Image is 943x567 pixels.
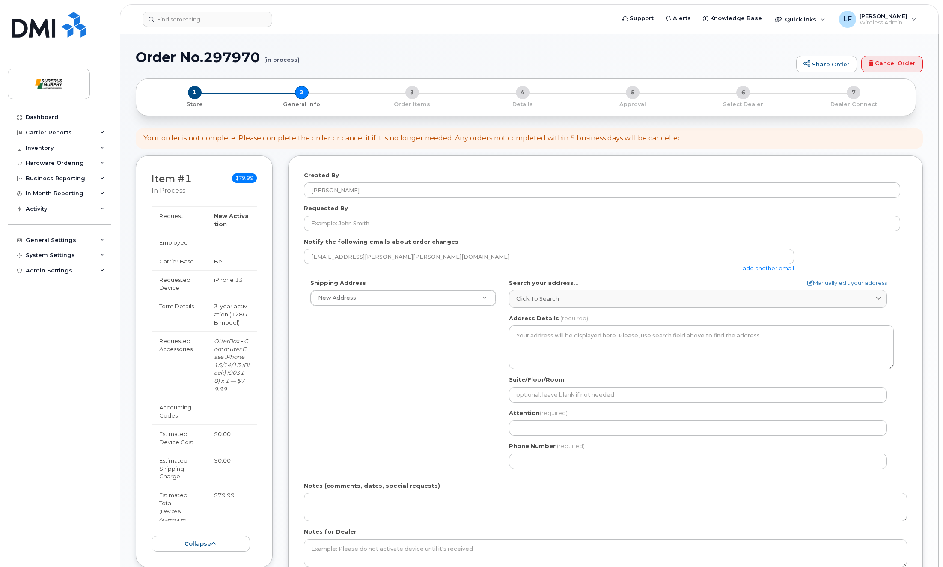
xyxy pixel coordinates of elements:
label: Notes for Dealer [304,528,357,536]
td: Requested Accessories [152,331,206,398]
td: Term Details [152,297,206,331]
span: (required) [540,409,568,416]
td: $79.99 [206,486,257,528]
span: Click to search [516,295,559,303]
a: Cancel Order [861,56,923,73]
label: Requested By [304,204,348,212]
label: Phone Number [509,442,556,450]
td: Request [152,206,206,233]
span: New Address [318,295,356,301]
a: add another email [743,265,794,272]
span: (required) [557,442,585,449]
label: Shipping Address [310,279,366,287]
small: (Device & Accessories) [159,508,188,522]
span: … [214,404,218,411]
button: collapse [152,536,250,552]
td: $0.00 [206,424,257,451]
small: (in process) [264,50,300,63]
a: New Address [311,290,496,306]
div: Your order is not complete. Please complete the order or cancel it if it is no longer needed. Any... [143,134,684,143]
span: $79.99 [232,173,257,183]
td: Carrier Base [152,252,206,271]
span: (required) [560,315,588,322]
small: in process [152,187,185,194]
td: iPhone 13 [206,270,257,297]
td: Estimated Device Cost [152,424,206,451]
td: Accounting Codes [152,398,206,424]
td: Estimated Total [152,486,206,528]
input: optional, leave blank if not needed [509,387,887,403]
input: Example: john@appleseed.com [304,249,794,264]
span: 1 [188,86,202,99]
td: Employee [152,233,206,252]
label: Created By [304,171,339,179]
td: Bell [206,252,257,271]
label: Search your address... [509,279,579,287]
td: 3-year activation (128GB model) [206,297,257,331]
td: Estimated Shipping Charge [152,451,206,486]
label: Notes (comments, dates, special requests) [304,482,440,490]
a: Click to search [509,290,887,307]
label: Suite/Floor/Room [509,376,565,384]
h1: Order No.297970 [136,50,792,65]
a: Manually edit your address [807,279,887,287]
label: Address Details [509,314,559,322]
a: 1 Store [143,99,247,108]
strong: New Activation [214,212,249,227]
label: Notify the following emails about order changes [304,238,458,246]
i: OtterBox - Commuter Case iPhone 15/14/13 (Black) (90310) x 1 — $79.99 [214,337,249,392]
td: Requested Device [152,270,206,297]
td: $0.00 [206,451,257,486]
label: Attention [509,409,568,417]
h3: Item #1 [152,173,192,195]
p: Store [146,101,243,108]
input: Example: John Smith [304,216,900,231]
a: Share Order [796,56,857,73]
